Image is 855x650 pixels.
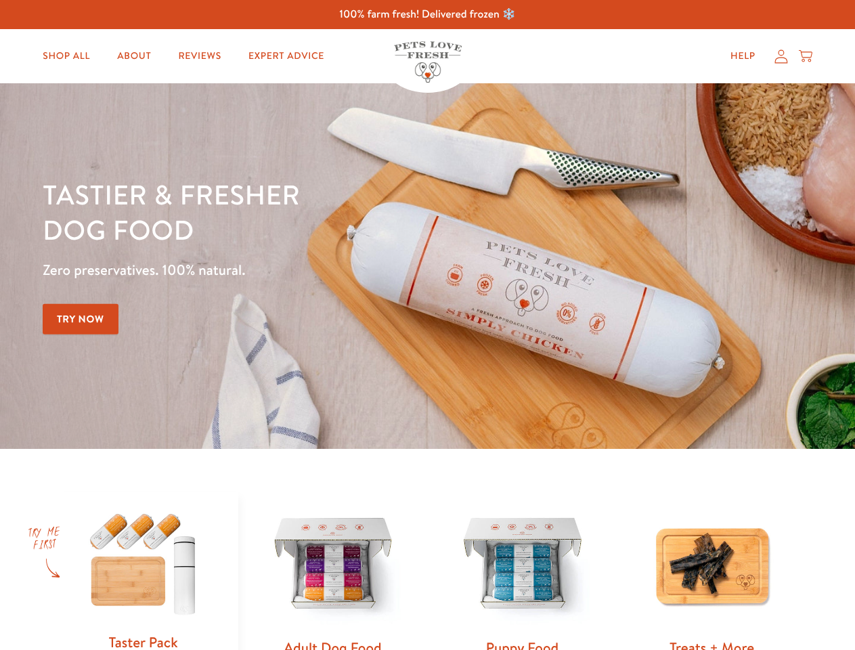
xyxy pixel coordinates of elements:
a: Help [720,43,766,70]
a: Try Now [43,304,118,334]
p: Zero preservatives. 100% natural. [43,258,556,282]
a: About [106,43,162,70]
a: Expert Advice [238,43,335,70]
img: Pets Love Fresh [394,41,462,83]
h1: Tastier & fresher dog food [43,177,556,247]
a: Reviews [167,43,232,70]
a: Shop All [32,43,101,70]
